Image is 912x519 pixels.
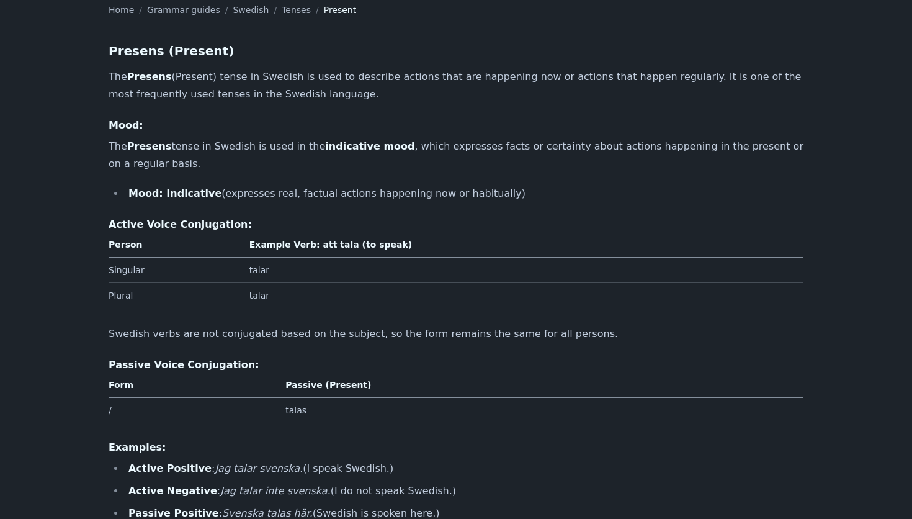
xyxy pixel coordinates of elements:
[109,118,803,133] h4: Mood:
[222,507,313,519] em: Svenska talas här.
[109,217,803,232] h4: Active Voice Conjugation:
[128,507,219,519] strong: Passive Positive
[282,4,311,16] a: Tenses
[244,237,803,258] th: Example Verb: att tala (to speak)
[109,283,244,309] td: Plural
[325,140,414,152] strong: indicative mood
[125,185,803,202] li: (expresses real, factual actions happening now or habitually)
[125,460,803,477] li: : (I speak Swedish.)
[109,358,803,372] h4: Passive Voice Conjugation:
[244,283,803,309] td: talar
[215,463,303,474] em: Jag talar svenska.
[109,4,134,16] a: Home
[147,4,220,16] a: Grammar guides
[316,4,319,16] span: /
[109,325,803,343] p: Swedish verbs are not conjugated based on the subject, so the form remains the same for all persons.
[274,4,277,16] span: /
[127,140,172,152] strong: Presens
[139,4,142,16] span: /
[109,398,280,423] td: /
[125,482,803,500] li: : (I do not speak Swedish.)
[109,440,803,455] h4: Examples:
[324,4,357,16] span: Present
[109,237,244,258] th: Person
[127,71,172,83] strong: Presens
[128,187,221,199] strong: Mood: Indicative
[220,485,331,497] em: Jag talar inte svenska.
[225,4,228,16] span: /
[109,138,803,173] p: The tense in Swedish is used in the , which expresses facts or certainty about actions happening ...
[280,377,803,398] th: Passive (Present)
[109,258,244,283] td: Singular
[244,258,803,283] td: talar
[128,485,217,497] strong: Active Negative
[109,377,280,398] th: Form
[109,4,803,16] nav: Breadcrumb
[109,68,803,103] p: The (Present) tense in Swedish is used to describe actions that are happening now or actions that...
[128,463,212,474] strong: Active Positive
[109,41,803,61] h3: Presens (Present)
[280,398,803,423] td: talas
[233,4,269,16] a: Swedish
